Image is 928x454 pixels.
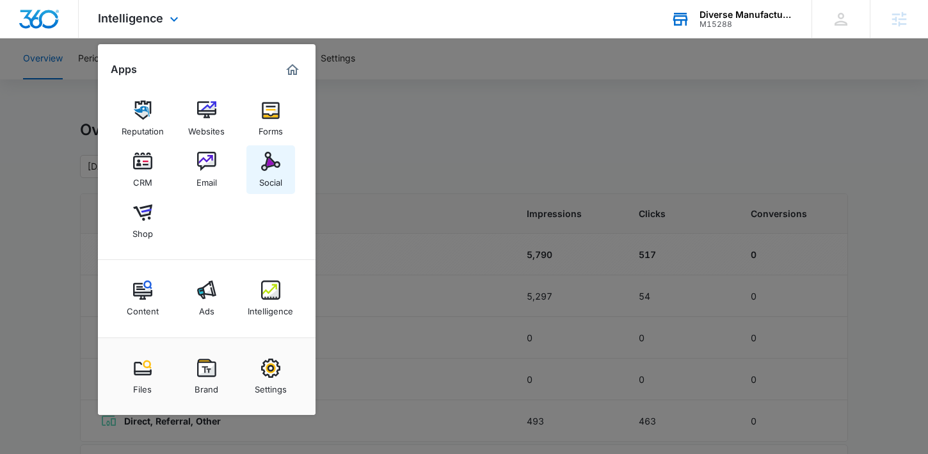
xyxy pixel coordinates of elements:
[700,20,793,29] div: account id
[246,145,295,194] a: Social
[188,120,225,136] div: Websites
[132,222,153,239] div: Shop
[248,300,293,316] div: Intelligence
[182,94,231,143] a: Websites
[196,171,217,188] div: Email
[118,94,167,143] a: Reputation
[133,171,152,188] div: CRM
[246,352,295,401] a: Settings
[133,378,152,394] div: Files
[259,171,282,188] div: Social
[118,352,167,401] a: Files
[122,120,164,136] div: Reputation
[111,63,137,76] h2: Apps
[127,300,159,316] div: Content
[246,94,295,143] a: Forms
[118,145,167,194] a: CRM
[199,300,214,316] div: Ads
[118,274,167,323] a: Content
[182,274,231,323] a: Ads
[195,378,218,394] div: Brand
[282,60,303,80] a: Marketing 360® Dashboard
[259,120,283,136] div: Forms
[255,378,287,394] div: Settings
[246,274,295,323] a: Intelligence
[98,12,163,25] span: Intelligence
[118,197,167,245] a: Shop
[182,352,231,401] a: Brand
[182,145,231,194] a: Email
[700,10,793,20] div: account name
